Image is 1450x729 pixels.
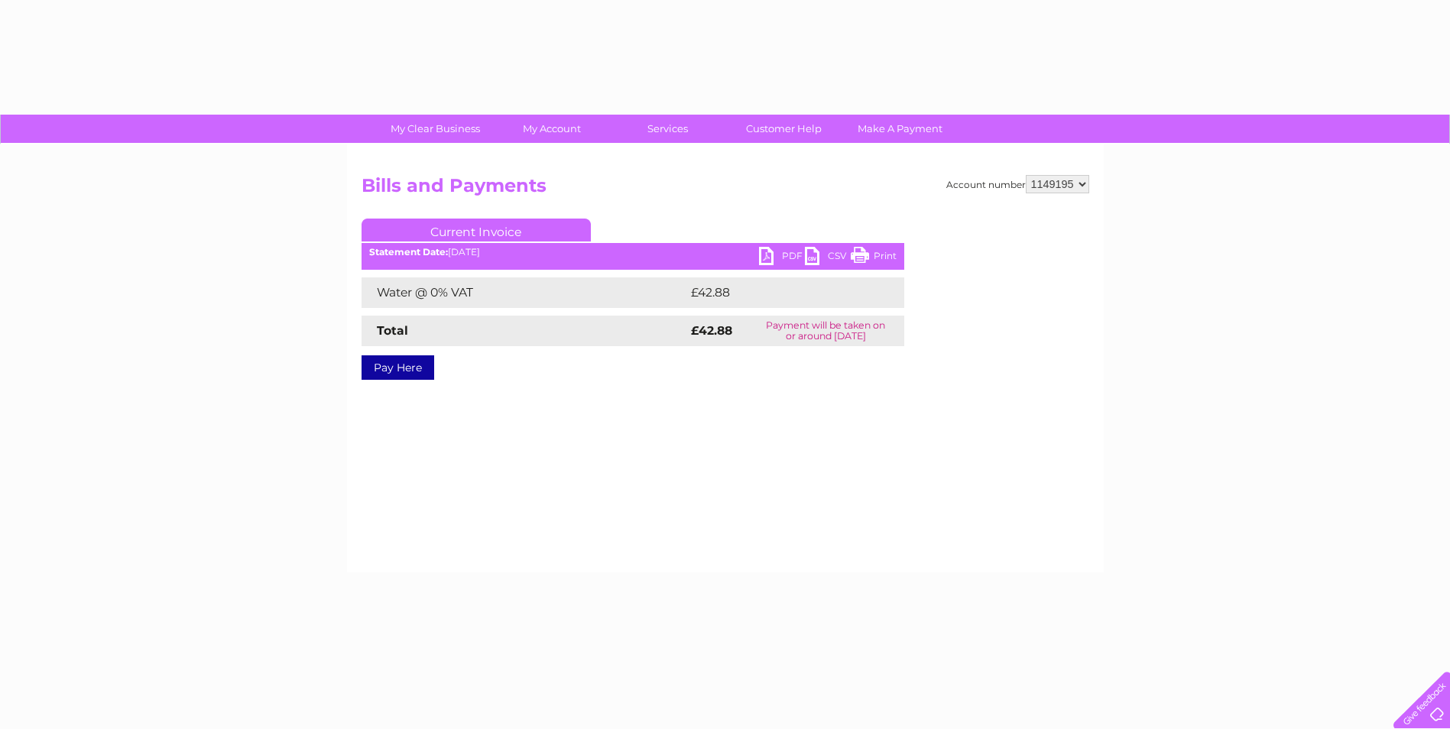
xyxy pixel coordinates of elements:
[369,246,448,258] b: Statement Date:
[946,175,1089,193] div: Account number
[691,323,732,338] strong: £42.88
[362,219,591,241] a: Current Invoice
[372,115,498,143] a: My Clear Business
[488,115,615,143] a: My Account
[805,247,851,269] a: CSV
[851,247,897,269] a: Print
[687,277,874,308] td: £42.88
[362,247,904,258] div: [DATE]
[362,355,434,380] a: Pay Here
[362,175,1089,204] h2: Bills and Payments
[377,323,408,338] strong: Total
[837,115,963,143] a: Make A Payment
[721,115,847,143] a: Customer Help
[759,247,805,269] a: PDF
[605,115,731,143] a: Services
[362,277,687,308] td: Water @ 0% VAT
[748,316,904,346] td: Payment will be taken on or around [DATE]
